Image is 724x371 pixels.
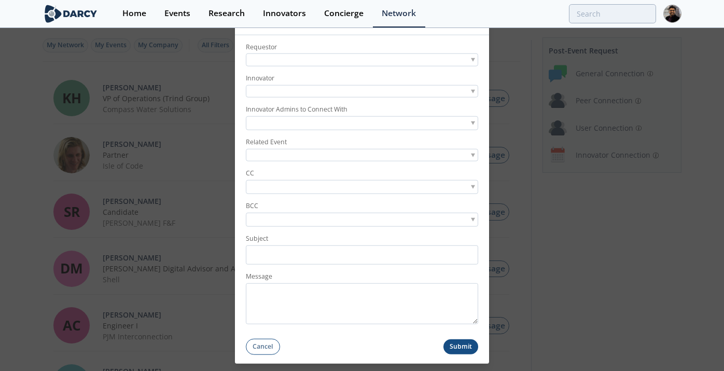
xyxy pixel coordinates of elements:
[382,9,416,18] div: Network
[246,234,478,243] label: Subject
[324,9,364,18] div: Concierge
[246,169,478,178] label: CC
[680,329,714,361] iframe: chat widget
[246,272,478,281] label: Message
[663,5,681,23] img: Profile
[208,9,245,18] div: Research
[263,9,306,18] div: Innovators
[246,105,478,114] label: Innovator Admins to Connect With
[246,338,280,354] button: Cancel
[246,42,478,51] label: Requestor
[43,5,99,23] img: logo-wide.svg
[569,4,656,23] input: Advanced Search
[246,74,478,83] label: Innovator
[246,201,478,211] label: BCC
[164,9,190,18] div: Events
[246,138,478,147] label: Related Event
[443,339,479,354] button: Submit
[122,9,146,18] div: Home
